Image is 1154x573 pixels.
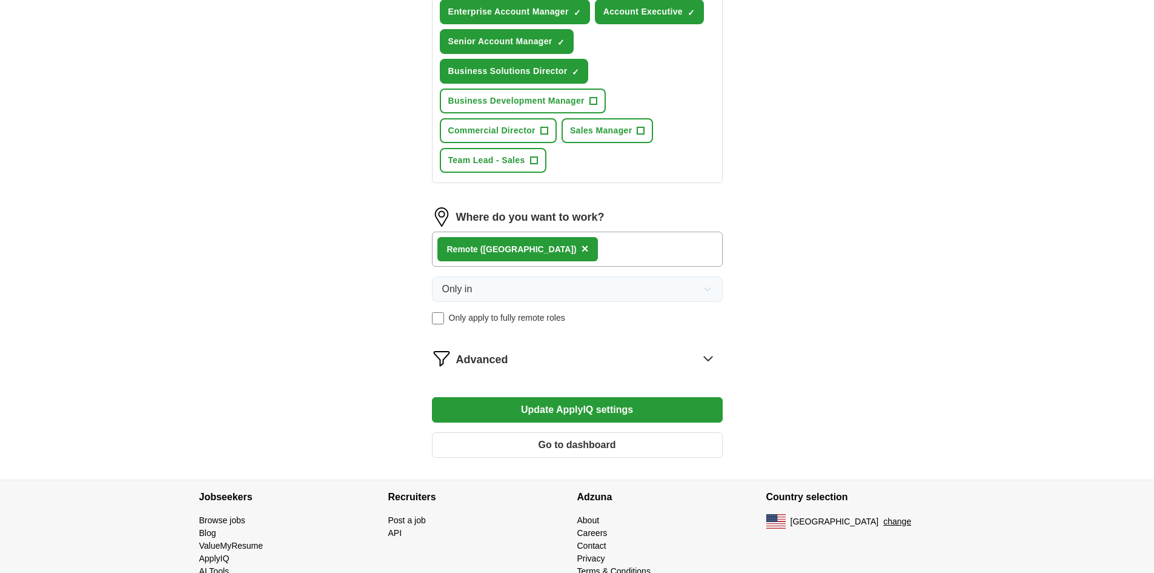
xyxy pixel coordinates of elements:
span: × [582,242,589,255]
span: Commercial Director [448,124,536,137]
span: ✓ [688,8,695,18]
span: ✓ [574,8,581,18]
button: Sales Manager [562,118,654,143]
a: API [388,528,402,538]
button: Only in [432,276,723,302]
span: Account Executive [603,5,683,18]
span: Enterprise Account Manager [448,5,569,18]
span: ✓ [572,67,579,77]
span: Sales Manager [570,124,632,137]
span: Advanced [456,352,508,368]
a: ValueMyResume [199,541,264,551]
button: × [582,240,589,258]
a: Privacy [577,554,605,563]
a: Browse jobs [199,515,245,525]
button: Business Development Manager [440,89,606,113]
a: About [577,515,600,525]
span: Business Development Manager [448,95,585,107]
div: Remote ([GEOGRAPHIC_DATA]) [447,243,577,256]
a: Post a job [388,515,426,525]
h4: Country selection [766,480,955,514]
img: US flag [766,514,786,529]
span: Only in [442,282,473,297]
span: Only apply to fully remote roles [449,312,565,324]
span: Team Lead - Sales [448,154,525,167]
img: filter [432,349,451,368]
button: Update ApplyIQ settings [432,397,723,423]
button: Senior Account Manager✓ [440,29,574,54]
img: location.png [432,207,451,227]
span: Senior Account Manager [448,35,552,48]
span: Business Solutions Director [448,65,568,78]
span: ✓ [557,38,565,47]
button: Go to dashboard [432,432,723,458]
button: Commercial Director [440,118,557,143]
a: Contact [577,541,606,551]
a: Blog [199,528,216,538]
button: change [883,515,911,528]
input: Only apply to fully remote roles [432,312,444,324]
label: Where do you want to work? [456,209,605,226]
a: ApplyIQ [199,554,230,563]
button: Team Lead - Sales [440,148,546,173]
button: Business Solutions Director✓ [440,59,589,84]
span: [GEOGRAPHIC_DATA] [791,515,879,528]
a: Careers [577,528,608,538]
